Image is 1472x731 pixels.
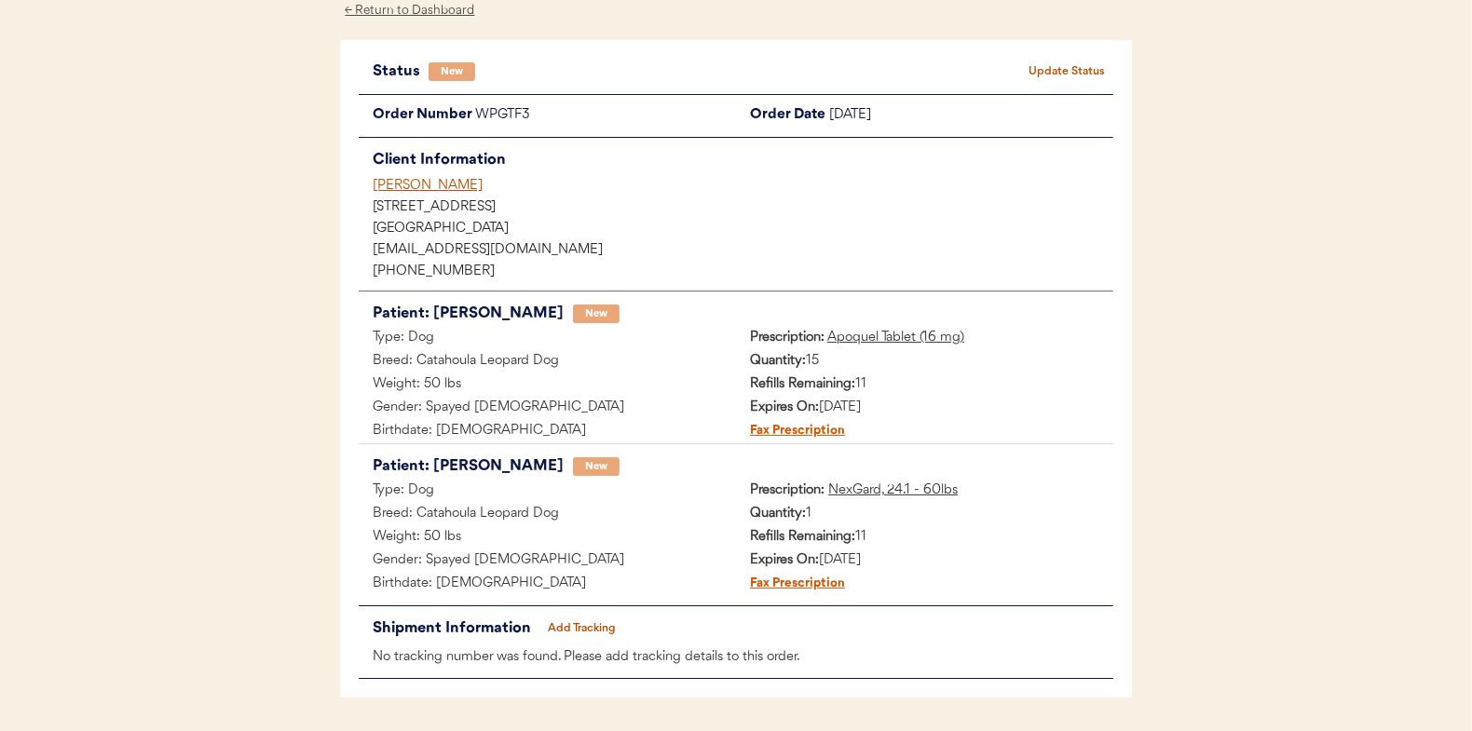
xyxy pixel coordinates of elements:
[736,350,1113,373] div: 15
[359,526,736,549] div: Weight: 50 lbs
[736,104,829,128] div: Order Date
[359,350,736,373] div: Breed: Catahoula Leopard Dog
[373,59,429,85] div: Status
[750,331,825,345] strong: Prescription:
[373,244,1113,257] div: [EMAIL_ADDRESS][DOMAIN_NAME]
[359,397,736,420] div: Gender: Spayed [DEMOGRAPHIC_DATA]
[750,400,819,414] strong: Expires On:
[736,503,1113,526] div: 1
[736,373,1113,397] div: 11
[373,223,1113,236] div: [GEOGRAPHIC_DATA]
[750,354,806,368] strong: Quantity:
[736,397,1113,420] div: [DATE]
[373,453,564,480] div: Patient: [PERSON_NAME]
[750,483,825,497] strong: Prescription:
[359,104,475,128] div: Order Number
[359,327,736,350] div: Type: Dog
[475,104,736,128] div: WPGTF3
[359,373,736,397] div: Weight: 50 lbs
[827,331,964,345] u: Apoquel Tablet (16 mg)
[736,573,845,596] div: Fax Prescription
[536,616,629,642] button: Add Tracking
[750,507,806,521] strong: Quantity:
[373,201,1113,214] div: [STREET_ADDRESS]
[373,176,1113,196] div: [PERSON_NAME]
[736,549,1113,573] div: [DATE]
[373,301,564,327] div: Patient: [PERSON_NAME]
[750,553,819,567] strong: Expires On:
[373,616,536,642] div: Shipment Information
[1020,59,1113,85] button: Update Status
[359,573,736,596] div: Birthdate: [DEMOGRAPHIC_DATA]
[359,420,736,443] div: Birthdate: [DEMOGRAPHIC_DATA]
[359,480,736,503] div: Type: Dog
[373,147,1113,173] div: Client Information
[359,503,736,526] div: Breed: Catahoula Leopard Dog
[750,377,855,391] strong: Refills Remaining:
[373,265,1113,278] div: [PHONE_NUMBER]
[359,549,736,573] div: Gender: Spayed [DEMOGRAPHIC_DATA]
[736,526,1113,549] div: 11
[750,530,855,544] strong: Refills Remaining:
[736,420,845,443] div: Fax Prescription
[829,104,1113,128] div: [DATE]
[359,646,1113,670] div: No tracking number was found. Please add tracking details to this order.
[828,483,958,497] u: NexGard, 24.1 - 60lbs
